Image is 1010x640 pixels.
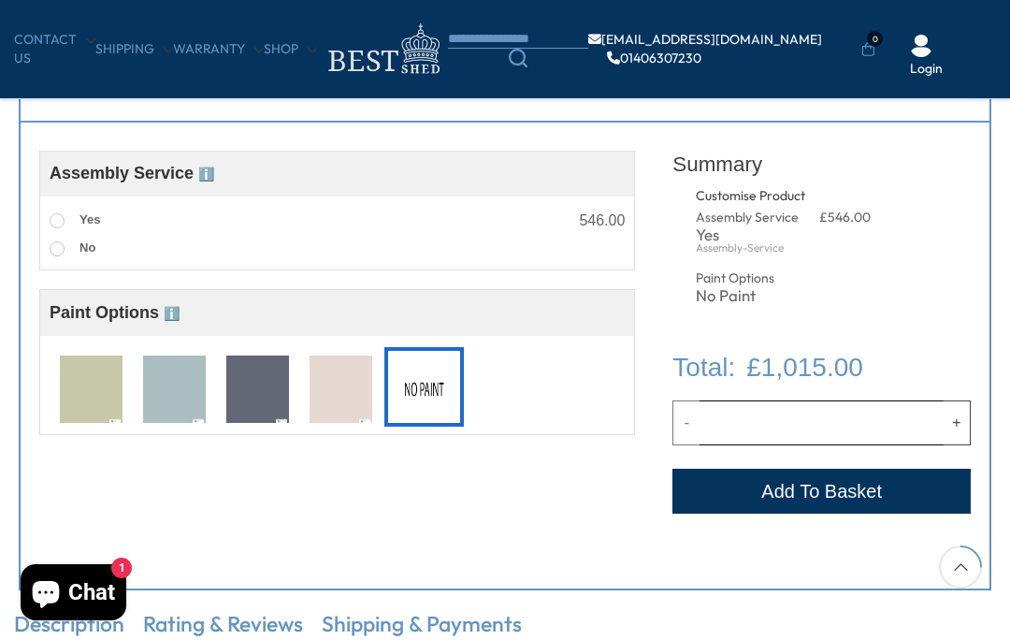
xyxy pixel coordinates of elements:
[79,212,100,226] span: Yes
[317,19,448,80] img: logo
[867,31,883,47] span: 0
[700,400,944,445] input: Quantity
[164,306,180,321] span: ℹ️
[95,40,173,59] a: Shipping
[579,213,625,228] div: 546.00
[79,240,95,255] span: No
[226,356,289,425] img: T7033
[384,347,464,427] div: No Paint
[135,347,214,427] div: T7024
[51,347,131,427] div: T7010
[910,35,932,57] img: User Icon
[696,227,803,243] div: Yes
[264,40,317,59] a: Shop
[310,356,372,425] img: T7078
[696,242,803,254] div: Assembly-Service
[607,51,701,65] a: 01406307230
[696,269,803,288] div: Paint Options
[672,400,700,445] button: Decrease quantity
[910,60,943,79] a: Login
[861,40,875,59] a: 0
[672,141,971,187] div: Summary
[588,33,822,46] a: [EMAIL_ADDRESS][DOMAIN_NAME]
[60,356,123,425] img: T7010
[746,348,863,386] span: £1,015.00
[15,564,132,625] inbox-online-store-chat: Shopify online store chat
[50,303,180,322] span: Paint Options
[14,31,95,67] a: CONTACT US
[696,288,803,304] div: No Paint
[143,356,206,425] img: T7024
[173,40,264,59] a: Warranty
[301,347,381,427] div: T7078
[218,347,297,427] div: T7033
[50,164,214,182] span: Assembly Service
[448,49,588,67] a: Search
[393,356,455,425] img: No Paint
[696,187,865,206] div: Customise Product
[944,400,971,445] button: Increase quantity
[696,209,803,227] div: Assembly Service
[198,167,214,182] span: ℹ️
[819,209,871,225] span: £546.00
